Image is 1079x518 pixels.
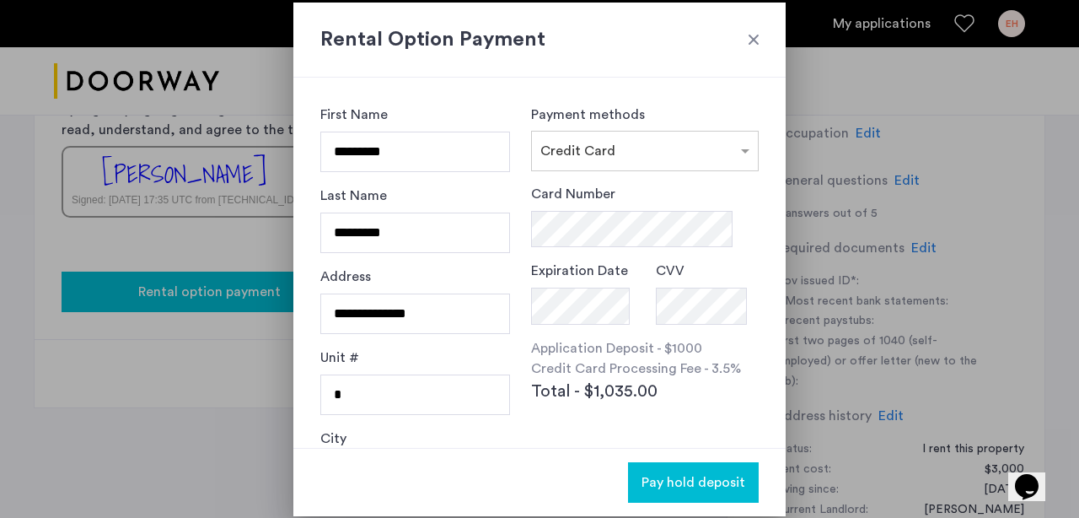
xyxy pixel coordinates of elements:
[531,261,628,281] label: Expiration Date
[641,472,745,493] span: Pay hold deposit
[320,267,371,287] label: Address
[531,379,658,404] span: Total - $1,035.00
[320,348,359,368] label: Unit #
[531,108,645,121] label: Payment methods
[656,261,684,281] label: CVV
[1008,451,1062,501] iframe: chat widget
[320,105,388,125] label: First Name
[531,338,759,359] p: Application Deposit - $1000
[540,144,615,158] span: Credit Card
[320,24,759,55] h2: Rental Option Payment
[531,359,759,379] p: Credit Card Processing Fee - 3.5%
[320,186,387,206] label: Last Name
[320,429,346,449] label: City
[628,462,759,503] button: button
[531,184,615,204] label: Card Number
